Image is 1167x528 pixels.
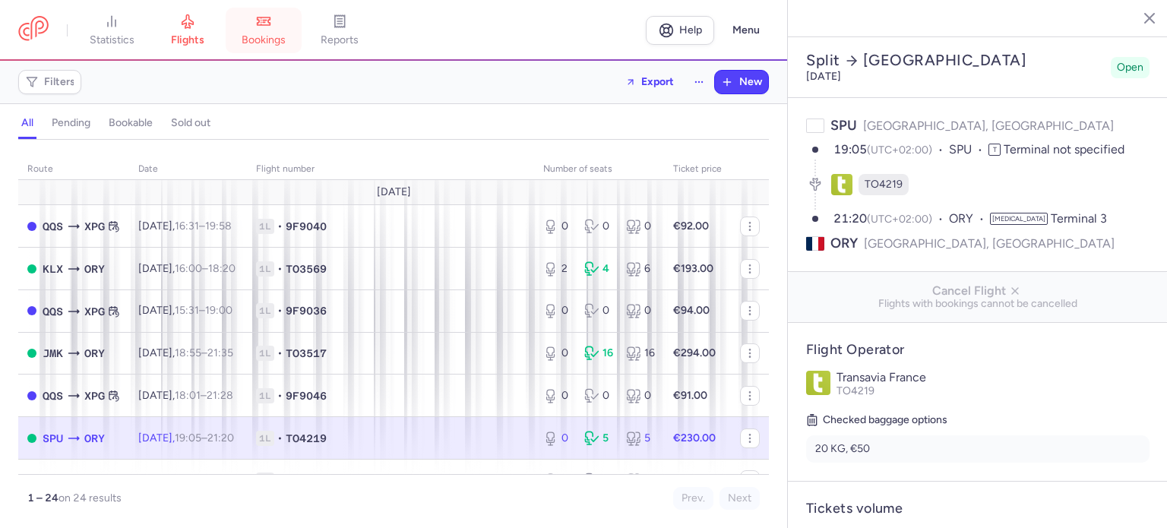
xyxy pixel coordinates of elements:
[242,33,286,47] span: bookings
[226,14,302,47] a: bookings
[43,430,63,447] span: SPU
[949,210,990,228] span: ORY
[865,177,903,192] span: TO4219
[543,303,572,318] div: 0
[806,51,1105,70] h2: Split [GEOGRAPHIC_DATA]
[584,219,613,234] div: 0
[277,261,283,277] span: •
[739,76,762,88] span: New
[584,303,613,318] div: 0
[138,432,234,444] span: [DATE],
[84,345,105,362] span: ORY
[207,346,233,359] time: 21:35
[806,500,1150,517] h4: Tickets volume
[277,473,283,488] span: •
[256,303,274,318] span: 1L
[806,70,841,83] time: [DATE]
[321,33,359,47] span: reports
[863,119,1114,133] span: [GEOGRAPHIC_DATA], [GEOGRAPHIC_DATA]
[286,431,327,446] span: TO4219
[543,346,572,361] div: 0
[175,220,199,232] time: 16:31
[867,213,932,226] span: (UTC+02:00)
[256,388,274,403] span: 1L
[543,388,572,403] div: 0
[256,219,274,234] span: 1L
[800,298,1156,310] span: Flights with bookings cannot be cancelled
[286,473,327,488] span: 9F9013
[626,473,655,488] div: 0
[679,24,702,36] span: Help
[208,262,236,275] time: 18:20
[584,261,613,277] div: 4
[286,388,327,403] span: 9F9046
[138,262,236,275] span: [DATE],
[138,389,233,402] span: [DATE],
[673,389,707,402] strong: €91.00
[543,261,572,277] div: 2
[584,388,613,403] div: 0
[138,473,238,486] span: [DATE],
[74,14,150,47] a: statistics
[171,33,204,47] span: flights
[837,371,1150,384] p: Transavia France
[205,220,232,232] time: 19:58
[277,219,283,234] span: •
[43,218,63,235] span: QQS
[138,304,232,317] span: [DATE],
[59,492,122,504] span: on 24 results
[286,346,327,361] span: TO3517
[138,346,233,359] span: [DATE],
[1117,60,1143,75] span: Open
[84,387,105,404] span: XPG
[256,431,274,446] span: 1L
[584,473,613,488] div: 0
[864,234,1115,253] span: [GEOGRAPHIC_DATA], [GEOGRAPHIC_DATA]
[256,346,274,361] span: 1L
[723,16,769,45] button: Menu
[256,473,274,488] span: 1L
[673,346,716,359] strong: €294.00
[1004,142,1124,157] span: Terminal not specified
[43,261,63,277] span: KLX
[84,430,105,447] span: ORY
[302,14,378,47] a: reports
[84,218,105,235] span: XPG
[84,303,105,320] span: XPG
[584,346,613,361] div: 16
[21,116,33,130] h4: all
[286,219,327,234] span: 9F9040
[52,116,90,130] h4: pending
[90,33,134,47] span: statistics
[833,211,867,226] time: 21:20
[673,304,710,317] strong: €94.00
[837,384,874,397] span: TO4219
[715,71,768,93] button: New
[175,473,238,486] span: –
[673,487,713,510] button: Prev.
[673,220,709,232] strong: €92.00
[626,388,655,403] div: 0
[626,346,655,361] div: 16
[867,144,932,157] span: (UTC+02:00)
[175,220,232,232] span: –
[615,70,684,94] button: Export
[673,262,713,275] strong: €193.00
[719,487,760,510] button: Next
[19,71,81,93] button: Filters
[207,432,234,444] time: 21:20
[833,142,867,157] time: 19:05
[286,261,327,277] span: TO3569
[830,117,857,134] span: SPU
[277,303,283,318] span: •
[286,303,327,318] span: 9F9036
[534,158,664,181] th: number of seats
[277,431,283,446] span: •
[175,389,233,402] span: –
[175,389,201,402] time: 18:01
[949,141,988,159] span: SPU
[175,304,232,317] span: –
[138,220,232,232] span: [DATE],
[830,234,858,253] span: ORY
[1051,211,1107,226] span: Terminal 3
